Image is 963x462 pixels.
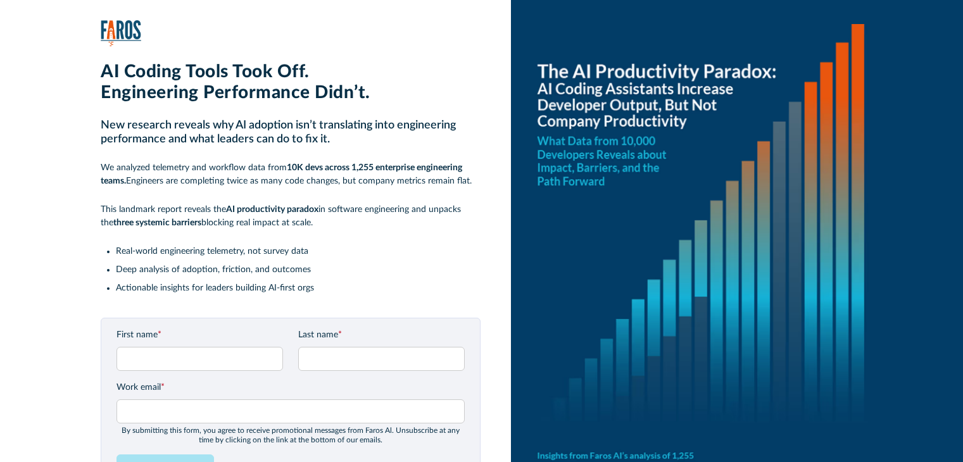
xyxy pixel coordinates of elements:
[116,245,481,258] li: Real-world engineering telemetry, not survey data
[113,218,201,227] strong: three systemic barriers
[298,328,465,342] label: Last name
[116,282,481,295] li: Actionable insights for leaders building AI-first orgs
[101,161,481,188] p: We analyzed telemetry and workflow data from Engineers are completing twice as many code changes,...
[116,426,465,444] div: By submitting this form, you agree to receive promotional messages from Faros Al. Unsubscribe at ...
[116,381,465,394] label: Work email
[101,61,481,83] h1: AI Coding Tools Took Off.
[116,263,481,277] li: Deep analysis of adoption, friction, and outcomes
[101,119,481,146] h2: New research reveals why AI adoption isn’t translating into engineering performance and what lead...
[116,328,283,342] label: First name
[101,82,481,104] h1: Engineering Performance Didn’t.
[226,205,318,214] strong: AI productivity paradox
[101,203,481,230] p: This landmark report reveals the in software engineering and unpacks the blocking real impact at ...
